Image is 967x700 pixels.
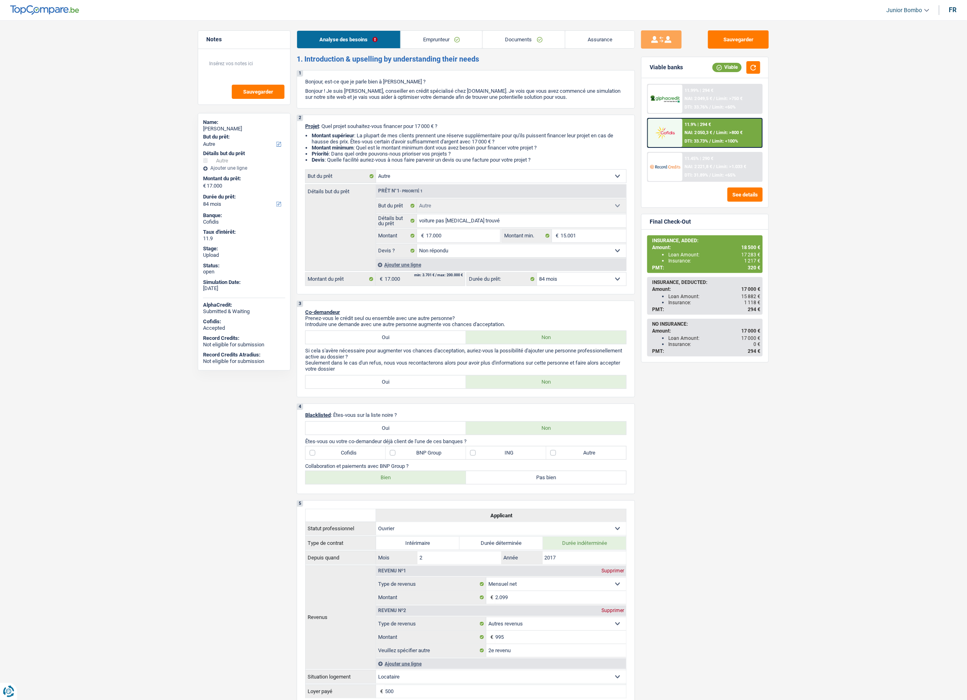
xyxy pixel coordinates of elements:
div: min: 3.701 € / max: 200.000 € [414,273,463,277]
a: Assurance [565,31,635,48]
div: Insurance: [668,258,760,264]
label: Montant [376,229,417,242]
span: € [376,685,385,698]
button: Sauvegarder [232,85,285,99]
div: open [203,269,285,275]
input: Veuillez préciser [486,644,626,657]
label: Type de revenus [376,578,486,591]
div: Ajouter une ligne [376,659,626,669]
h2: 1. Introduction & upselling by understanding their needs [297,55,635,64]
div: Cofidis: [203,318,285,325]
div: INSURANCE, ADDED: [652,238,760,243]
th: Type de contrat [306,536,376,550]
label: Détails but du prêt [376,214,417,227]
p: Êtes-vous ou votre co-demandeur déjà client de l'une de ces banques ? [305,438,627,444]
label: Oui [306,422,466,435]
div: Revenu nº2 [376,608,408,613]
div: Ajouter une ligne [203,165,285,171]
span: Junior Bombo [887,7,922,14]
div: Viable banks [650,64,683,71]
label: Oui [306,376,466,388]
input: AAAA [543,551,627,564]
p: Prenez-vous le crédit seul ou ensemble avec une autre personne? [305,315,627,321]
div: 3 [297,301,303,307]
div: [PERSON_NAME] [203,126,285,132]
div: Amount: [652,286,760,292]
div: 11.99% | 294 € [685,88,714,93]
div: Insurance: [668,341,760,347]
label: Durée indéterminée [543,537,627,550]
span: DTI: 33.76% [685,105,708,110]
label: Cofidis [306,446,386,459]
span: / [710,173,711,178]
label: Année [501,551,543,564]
div: PMT: [652,265,760,271]
span: € [486,631,495,644]
label: Non [466,376,627,388]
button: Sauvegarder [708,30,769,49]
div: Accepted [203,325,285,331]
div: Supprimer [599,608,626,613]
div: Taux d'intérêt: [203,229,285,235]
span: 17 000 € [741,286,760,292]
label: Montant min. [502,229,552,242]
th: Loyer payé [306,685,376,698]
div: NO INSURANCE: [652,321,760,327]
label: But du prêt [306,170,376,183]
label: But du prêt: [203,134,284,140]
div: Final Check-Out [650,218,691,225]
input: MM [417,551,501,564]
label: Pas bien [466,471,627,484]
div: Amount: [652,328,760,334]
label: Montant [376,591,486,604]
div: 4 [297,404,303,410]
span: 0 € [753,341,760,347]
span: 17 000 € [741,335,760,341]
div: PMT: [652,348,760,354]
button: See details [727,188,763,202]
span: - Priorité 1 [400,189,423,193]
div: AlphaCredit: [203,302,285,308]
div: [DATE] [203,285,285,292]
p: Seulement dans le cas d'un refus, nous vous recontacterons alors pour avoir plus d'informations s... [305,360,627,372]
label: Non [466,331,627,344]
span: Limit: >800 € [717,130,743,135]
a: Documents [483,31,565,48]
div: 11.9 [203,235,285,242]
div: Prêt n°1 [376,188,425,194]
label: Non [466,422,627,435]
span: / [714,164,715,169]
th: Situation logement [306,670,376,683]
img: Record Credits [650,159,680,174]
span: Sauvegarder [243,89,273,94]
p: Bonjour ! Je suis [PERSON_NAME], conseiller en crédit spécialisé chez [DOMAIN_NAME]. Je vois que ... [305,88,627,100]
div: 11.45% | 290 € [685,156,714,161]
span: 1 217 € [744,258,760,264]
span: Devis [312,157,325,163]
span: DTI: 33.73% [685,139,708,144]
span: Co-demandeur [305,309,340,315]
div: Viable [712,63,742,72]
label: Montant [376,631,486,644]
div: 2 [297,115,303,121]
label: Intérimaire [376,537,460,550]
div: Insurance: [668,300,760,305]
p: : Êtes-vous sur la liste noire ? [305,412,627,418]
span: Limit: >750 € [717,96,743,101]
div: Name: [203,119,285,126]
th: Statut professionnel [306,522,376,535]
div: Not eligible for submission [203,341,285,348]
span: / [714,130,715,135]
label: Bien [306,471,466,484]
span: € [417,229,426,242]
th: Applicant [376,509,627,522]
span: NAI: 2 221,8 € [685,164,712,169]
div: Record Credits: [203,335,285,341]
label: Devis ? [376,244,417,257]
span: / [710,139,711,144]
div: Not eligible for submission [203,358,285,365]
span: Blacklisted [305,412,331,418]
div: Record Credits Atradius: [203,352,285,358]
label: Montant du prêt: [203,175,284,182]
span: € [203,183,206,189]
